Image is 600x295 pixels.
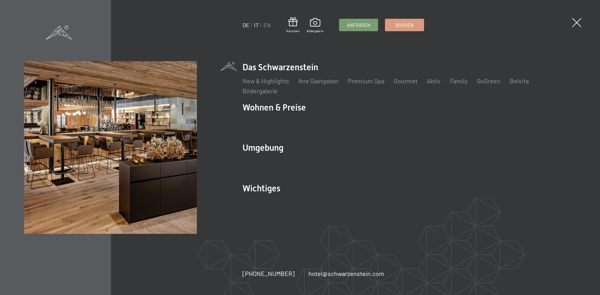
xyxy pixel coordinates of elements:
[242,22,249,28] a: DE
[307,18,323,33] a: Bildergalerie
[477,77,500,85] a: GoGreen
[339,19,378,31] a: Anfragen
[298,77,338,85] a: Ihre Gastgeber
[242,270,295,277] span: [PHONE_NUMBER]
[242,77,289,85] a: New & Highlights
[286,17,300,33] a: Gutschein
[385,19,424,31] a: Buchen
[450,77,467,85] a: Family
[510,77,529,85] a: Belvita
[254,22,259,28] a: IT
[347,22,370,28] span: Anfragen
[307,29,323,33] span: Bildergalerie
[242,269,295,278] a: [PHONE_NUMBER]
[396,22,413,28] span: Buchen
[286,29,300,33] span: Gutschein
[308,269,384,278] a: hotel@schwarzenstein.com
[427,77,441,85] a: Aktiv
[348,77,384,85] a: Premium Spa
[263,22,271,28] a: EN
[394,77,417,85] a: Gourmet
[242,87,277,95] a: Bildergalerie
